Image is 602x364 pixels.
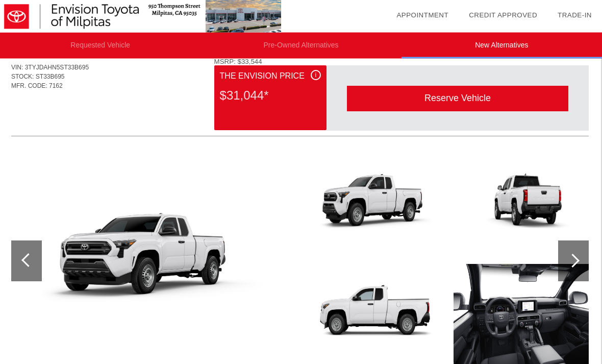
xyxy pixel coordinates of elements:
img: image.png [454,153,594,258]
span: 7162 [49,83,63,90]
span: ST33B695 [36,74,65,81]
div: i [311,70,321,81]
div: The Envision Price [220,70,321,83]
span: STOCK: [11,74,34,81]
img: image.png [308,153,448,258]
img: image.png [11,180,300,343]
span: VIN: [11,64,23,71]
span: MFR. CODE: [11,83,47,90]
a: Appointment [396,11,448,19]
div: Quoted on [DATE] 3:06:17 PM [11,106,589,123]
div: $31,044* [220,83,321,109]
li: New Alternatives [402,33,602,59]
a: Credit Approved [469,11,537,19]
div: Reserve Vehicle [347,86,568,111]
a: Trade-In [558,11,592,19]
span: 3TYJDAHN5ST33B695 [25,64,89,71]
li: Pre-Owned Alternatives [200,33,401,59]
